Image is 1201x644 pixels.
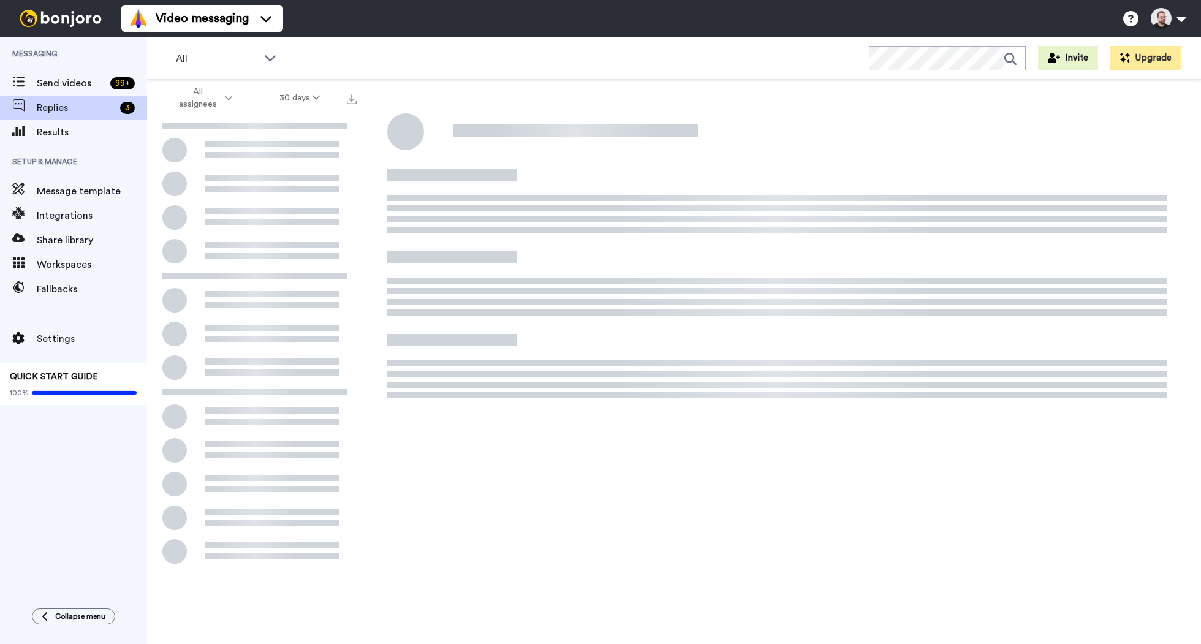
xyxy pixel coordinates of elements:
[129,9,148,28] img: vm-color.svg
[37,233,147,248] span: Share library
[15,10,107,27] img: bj-logo-header-white.svg
[37,257,147,272] span: Workspaces
[37,100,115,115] span: Replies
[10,373,98,381] span: QUICK START GUIDE
[37,125,147,140] span: Results
[37,282,147,297] span: Fallbacks
[37,331,147,346] span: Settings
[37,208,147,223] span: Integrations
[110,77,135,89] div: 99 +
[173,86,222,110] span: All assignees
[156,10,249,27] span: Video messaging
[150,81,256,115] button: All assignees
[10,388,29,398] span: 100%
[256,87,344,109] button: 30 days
[37,76,105,91] span: Send videos
[1110,46,1181,70] button: Upgrade
[343,89,360,107] button: Export all results that match these filters now.
[32,608,115,624] button: Collapse menu
[1038,46,1098,70] button: Invite
[120,102,135,114] div: 3
[37,184,147,199] span: Message template
[347,94,357,104] img: export.svg
[176,51,258,66] span: All
[55,612,105,621] span: Collapse menu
